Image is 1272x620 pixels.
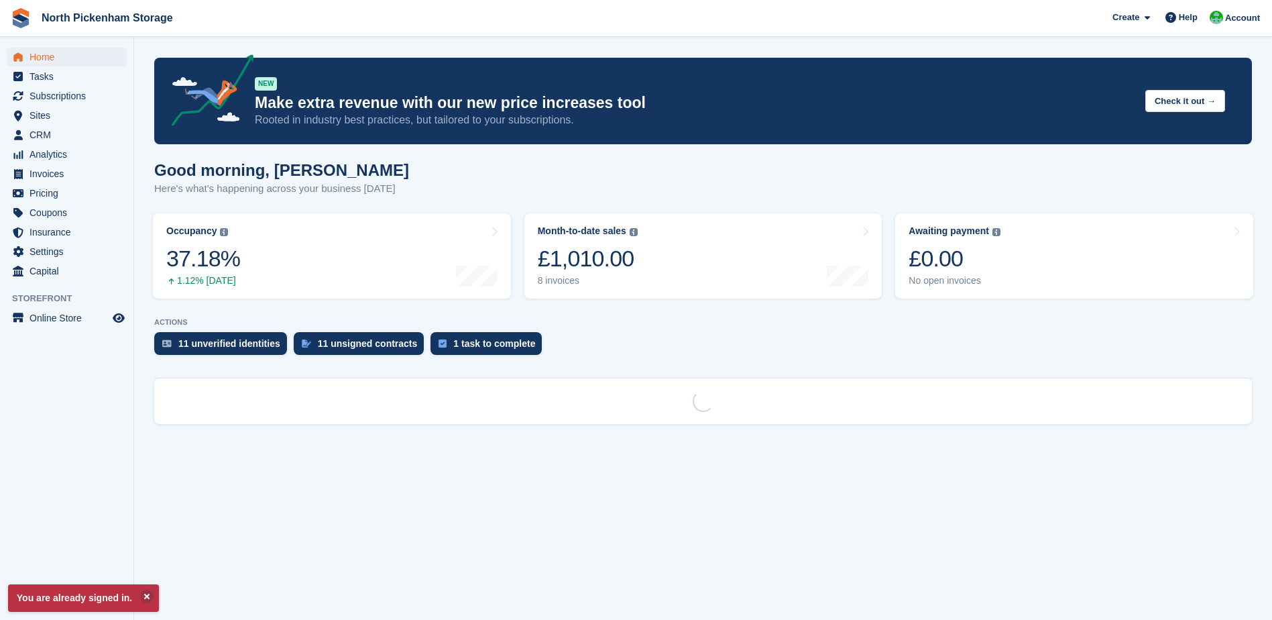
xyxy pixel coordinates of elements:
[30,223,110,242] span: Insurance
[895,213,1253,299] a: Awaiting payment £0.00 No open invoices
[318,338,418,349] div: 11 unsigned contracts
[453,338,535,349] div: 1 task to complete
[538,225,626,237] div: Month-to-date sales
[154,161,409,179] h1: Good morning, [PERSON_NAME]
[524,213,882,299] a: Month-to-date sales £1,010.00 8 invoices
[7,87,127,105] a: menu
[160,54,254,131] img: price-adjustments-announcement-icon-8257ccfd72463d97f412b2fc003d46551f7dbcb40ab6d574587a9cd5c0d94...
[538,245,638,272] div: £1,010.00
[7,262,127,280] a: menu
[162,340,172,348] img: verify_identity-adf6edd0f0f0b5bbfe63781bf79b02c33cf7c696d77639b501bdc392416b5a36.svg
[11,8,31,28] img: stora-icon-8386f47178a22dfd0bd8f6a31ec36ba5ce8667c1dd55bd0f319d3a0aa187defe.svg
[1210,11,1223,24] img: Chris Gulliver
[30,67,110,86] span: Tasks
[7,48,127,66] a: menu
[30,106,110,125] span: Sites
[1179,11,1198,24] span: Help
[7,309,127,327] a: menu
[909,245,1000,272] div: £0.00
[7,125,127,144] a: menu
[7,67,127,86] a: menu
[294,332,431,362] a: 11 unsigned contracts
[30,262,110,280] span: Capital
[7,203,127,222] a: menu
[154,332,294,362] a: 11 unverified identities
[255,113,1135,127] p: Rooted in industry best practices, but tailored to your subscriptions.
[30,125,110,144] span: CRM
[166,245,240,272] div: 37.18%
[30,145,110,164] span: Analytics
[154,318,1252,327] p: ACTIONS
[439,340,447,348] img: task-75834270c22a3079a89374b754ae025e5fb1db73e45f91037f5363f120a921f8.svg
[154,181,409,197] p: Here's what's happening across your business [DATE]
[430,332,548,362] a: 1 task to complete
[111,310,127,326] a: Preview store
[153,213,511,299] a: Occupancy 37.18% 1.12% [DATE]
[909,275,1000,287] div: No open invoices
[7,223,127,242] a: menu
[630,228,638,236] img: icon-info-grey-7440780725fd019a000dd9b08b2336e03edf1995a4989e88bcd33f0948082b44.svg
[538,275,638,287] div: 8 invoices
[30,309,110,327] span: Online Store
[1225,11,1260,25] span: Account
[7,145,127,164] a: menu
[30,242,110,261] span: Settings
[255,77,277,91] div: NEW
[1112,11,1139,24] span: Create
[166,225,217,237] div: Occupancy
[30,184,110,203] span: Pricing
[7,242,127,261] a: menu
[36,7,178,29] a: North Pickenham Storage
[7,164,127,183] a: menu
[255,93,1135,113] p: Make extra revenue with our new price increases tool
[12,292,133,305] span: Storefront
[178,338,280,349] div: 11 unverified identities
[7,184,127,203] a: menu
[30,87,110,105] span: Subscriptions
[302,340,311,348] img: contract_signature_icon-13c848040528278c33f63329250d36e43548de30e8caae1d1a13099fd9432cc5.svg
[220,228,228,236] img: icon-info-grey-7440780725fd019a000dd9b08b2336e03edf1995a4989e88bcd33f0948082b44.svg
[166,275,240,287] div: 1.12% [DATE]
[30,48,110,66] span: Home
[992,228,1000,236] img: icon-info-grey-7440780725fd019a000dd9b08b2336e03edf1995a4989e88bcd33f0948082b44.svg
[909,225,989,237] div: Awaiting payment
[30,203,110,222] span: Coupons
[1145,90,1225,112] button: Check it out →
[7,106,127,125] a: menu
[30,164,110,183] span: Invoices
[8,584,159,612] p: You are already signed in.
